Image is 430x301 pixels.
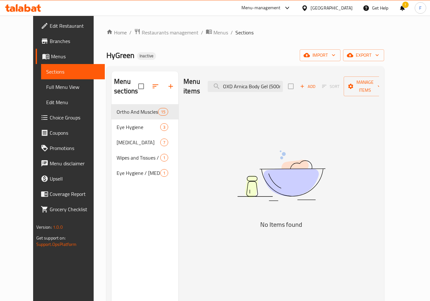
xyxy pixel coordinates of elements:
nav: breadcrumb [106,28,384,37]
a: Home [106,29,127,36]
span: Get support on: [36,234,66,242]
span: import [305,51,335,59]
div: Wipes and Tissues / [MEDICAL_DATA]1 [111,150,178,165]
button: import [300,49,340,61]
span: Upsell [50,175,100,183]
a: Menu disclaimer [36,156,105,171]
nav: Menu sections [111,102,178,183]
a: Promotions [36,140,105,156]
span: 7 [161,140,168,146]
img: dish.svg [202,133,361,218]
a: Restaurants management [134,28,198,37]
span: Full Menu View [46,83,100,91]
a: Sections [41,64,105,79]
span: Sections [235,29,254,36]
a: Choice Groups [36,110,105,125]
span: Branches [50,37,100,45]
span: HyGreen [106,48,134,62]
span: Choice Groups [50,114,100,121]
div: Ortho And Muscles15 [111,104,178,119]
div: [GEOGRAPHIC_DATA] [311,4,353,11]
button: Manage items [344,76,386,96]
span: 15 [158,109,168,115]
span: 1 [161,155,168,161]
span: Eye Hygiene / [MEDICAL_DATA] [117,169,160,177]
span: Version: [36,223,52,231]
span: Coupons [50,129,100,137]
h2: Menu sections [114,77,138,96]
span: Sections [46,68,100,75]
a: Full Menu View [41,79,105,95]
li: / [201,29,203,36]
span: [MEDICAL_DATA] [117,139,160,146]
li: / [231,29,233,36]
a: Branches [36,33,105,49]
span: Promotions [50,144,100,152]
span: Coverage Report [50,190,100,198]
div: Skin Care [117,139,160,146]
button: Add [297,82,318,91]
span: F [419,4,421,11]
span: Eye Hygiene [117,123,160,131]
span: Edit Restaurant [50,22,100,30]
h2: Menu items [183,77,200,96]
span: Ortho And Muscles [117,108,158,116]
div: Eye Hygiene / [MEDICAL_DATA]1 [111,165,178,181]
div: Inactive [137,52,156,60]
a: Edit Restaurant [36,18,105,33]
input: search [208,81,283,92]
a: Edit Menu [41,95,105,110]
span: export [348,51,379,59]
span: 1.0.0 [53,223,63,231]
div: [MEDICAL_DATA]7 [111,135,178,150]
a: Grocery Checklist [36,202,105,217]
span: Menus [51,53,100,60]
span: Add [299,83,316,90]
span: Edit Menu [46,98,100,106]
span: 1 [161,170,168,176]
span: 3 [161,124,168,130]
a: Menus [36,49,105,64]
button: export [343,49,384,61]
a: Support.OpsPlatform [36,240,77,248]
a: Upsell [36,171,105,186]
div: Eye Hygiene3 [111,119,178,135]
div: Menu-management [241,4,281,12]
div: items [160,123,168,131]
h5: No Items found [202,219,361,230]
span: Restaurants management [142,29,198,36]
a: Coverage Report [36,186,105,202]
span: Sort items [318,82,344,91]
span: Manage items [349,78,381,94]
div: items [160,154,168,161]
div: items [160,139,168,146]
a: Coupons [36,125,105,140]
span: Menus [213,29,228,36]
span: Add item [297,82,318,91]
div: Wipes and Tissues / Skin care [117,154,160,161]
span: Menu disclaimer [50,160,100,167]
span: Grocery Checklist [50,205,100,213]
span: Inactive [137,53,156,59]
div: items [160,169,168,177]
span: Wipes and Tissues / [MEDICAL_DATA] [117,154,160,161]
div: Eye Hygiene / Skin care [117,169,160,177]
a: Menus [206,28,228,37]
li: / [129,29,132,36]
